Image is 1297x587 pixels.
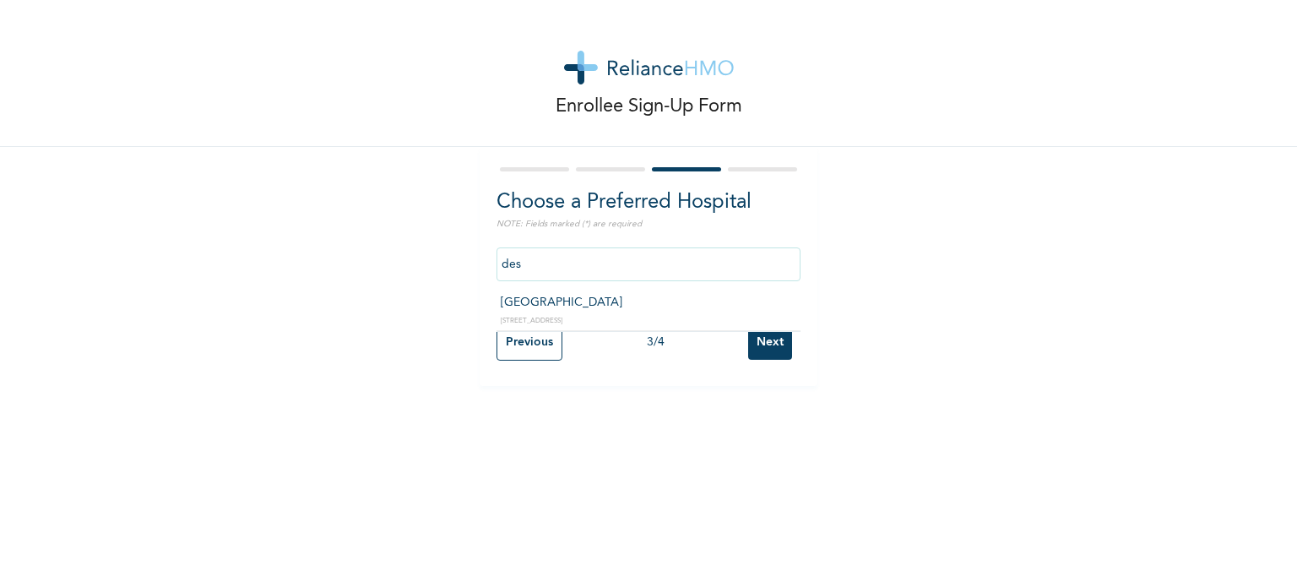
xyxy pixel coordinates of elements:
p: [STREET_ADDRESS] [501,316,796,326]
img: logo [564,51,734,84]
p: [GEOGRAPHIC_DATA] [501,294,796,312]
div: 3 / 4 [562,334,748,351]
h2: Choose a Preferred Hospital [497,188,800,218]
p: NOTE: Fields marked (*) are required [497,218,800,231]
input: Search by name, address or governorate [497,247,800,281]
p: Enrollee Sign-Up Form [556,93,742,121]
input: Previous [497,324,562,361]
input: Next [748,325,792,360]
